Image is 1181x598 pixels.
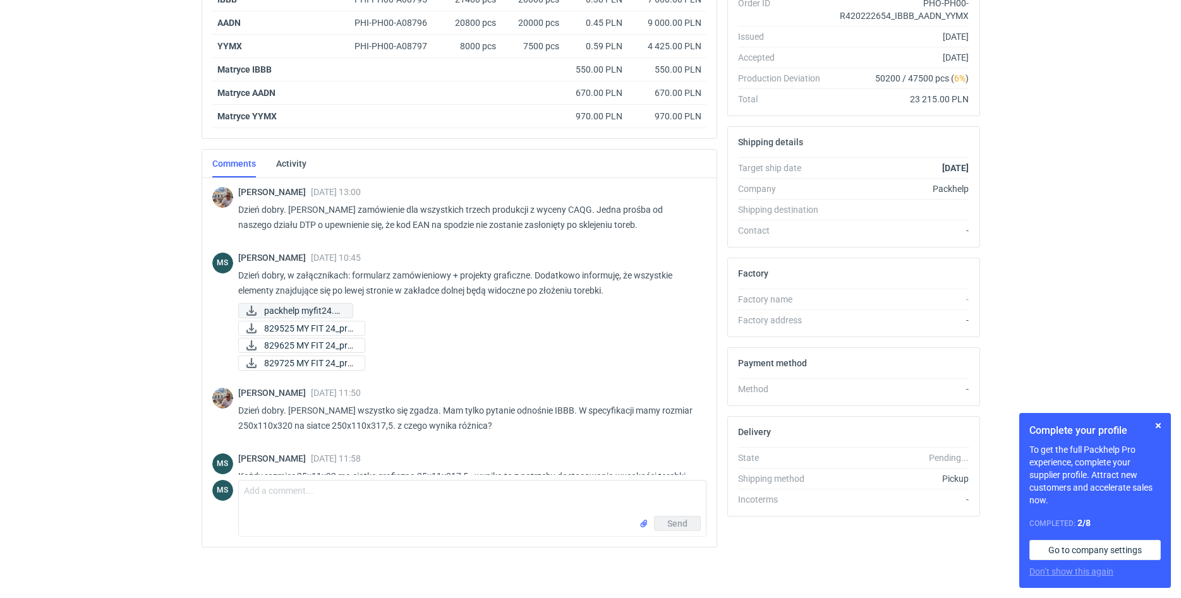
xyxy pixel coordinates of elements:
[238,321,365,336] div: 829525 MY FIT 24_prev.pdf
[212,480,233,501] figcaption: MS
[238,356,365,371] div: 829725 MY FIT 24_prev.pdf
[238,321,365,336] a: 829525 MY FIT 24_pre...
[501,35,564,58] div: 7500 pcs
[738,51,830,64] div: Accepted
[238,338,365,353] a: 829625 MY FIT 24_pre...
[212,453,233,474] figcaption: MS
[264,321,354,335] span: 829525 MY FIT 24_pre...
[1029,423,1161,438] h1: Complete your profile
[738,224,830,237] div: Contact
[942,163,969,173] strong: [DATE]
[830,314,969,326] div: -
[569,40,622,52] div: 0.59 PLN
[738,182,830,195] div: Company
[238,187,311,197] span: [PERSON_NAME]
[830,293,969,306] div: -
[830,493,969,506] div: -
[311,187,361,197] span: [DATE] 13:00
[354,16,439,29] div: PHI-PH00-A08796
[738,358,807,368] h2: Payment method
[569,110,622,123] div: 970.00 PLN
[444,35,501,58] div: 8000 pcs
[830,383,969,395] div: -
[501,11,564,35] div: 20000 pcs
[217,64,272,75] strong: Matryce IBBB
[1029,443,1161,506] p: To get the full Packhelp Pro experience, complete your supplier profile. Attract new customers an...
[212,150,256,177] a: Comments
[444,11,501,35] div: 20800 pcs
[212,253,233,273] div: Michał Sokołowski
[830,51,969,64] div: [DATE]
[667,519,687,528] span: Send
[217,88,276,98] strong: Matryce AADN
[954,73,966,83] span: 6%
[1029,540,1161,560] a: Go to company settings
[633,110,701,123] div: 970.00 PLN
[238,303,353,318] a: packhelp myfit24.pdf
[830,182,969,195] div: Packhelp
[738,30,830,43] div: Issued
[264,356,354,370] span: 829725 MY FIT 24_pre...
[212,253,233,273] figcaption: MS
[633,87,701,99] div: 670.00 PLN
[738,314,830,326] div: Factory address
[311,453,361,463] span: [DATE] 11:58
[738,383,830,395] div: Method
[738,493,830,506] div: Incoterms
[1029,565,1113,578] button: Don’t show this again
[238,388,311,398] span: [PERSON_NAME]
[238,202,696,232] p: Dzień dobry. [PERSON_NAME] zamówienie dla wszystkich trzech produkcji z wyceny CAQG. Jedna prośba...
[1077,518,1091,528] strong: 2 / 8
[738,472,830,485] div: Shipping method
[738,162,830,174] div: Target ship date
[276,150,306,177] a: Activity
[212,453,233,474] div: Michał Sokołowski
[738,293,830,306] div: Factory name
[217,18,241,28] a: AADN
[738,72,830,85] div: Production Deviation
[1151,418,1166,433] button: Skip for now
[212,187,233,208] img: Michał Palasek
[238,453,311,463] span: [PERSON_NAME]
[738,451,830,464] div: State
[212,388,233,409] img: Michał Palasek
[264,338,354,352] span: 829625 MY FIT 24_pre...
[354,40,439,52] div: PHI-PH00-A08797
[238,338,365,353] div: 829625 MY FIT 24_prev.pdf
[830,30,969,43] div: [DATE]
[212,480,233,501] div: Michał Sokołowski
[238,356,365,371] a: 829725 MY FIT 24_pre...
[830,472,969,485] div: Pickup
[738,137,803,147] h2: Shipping details
[217,41,242,51] a: YYMX
[311,253,361,263] span: [DATE] 10:45
[217,111,277,121] strong: Matryce YYMX
[875,72,969,85] span: 50200 / 47500 pcs ( )
[830,93,969,105] div: 23 215.00 PLN
[238,469,696,514] p: Każdy rozmiar 25x11x32 ma siatkę graficzną 25x11x317,5 - wynika to z potrzeby dostosowania wysoko...
[830,224,969,237] div: -
[264,304,342,318] span: packhelp myfit24.pdf
[738,427,771,437] h2: Delivery
[738,203,830,216] div: Shipping destination
[311,388,361,398] span: [DATE] 11:50
[654,516,701,531] button: Send
[238,253,311,263] span: [PERSON_NAME]
[569,87,622,99] div: 670.00 PLN
[569,16,622,29] div: 0.45 PLN
[633,16,701,29] div: 9 000.00 PLN
[633,63,701,76] div: 550.00 PLN
[738,268,768,278] h2: Factory
[238,268,696,298] p: Dzień dobry, w załącznikach: formularz zamówieniowy + projekty graficzne. Dodatkowo informuję, że...
[929,453,969,463] em: Pending...
[738,93,830,105] div: Total
[1029,517,1161,530] div: Completed:
[633,40,701,52] div: 4 425.00 PLN
[238,403,696,433] p: Dzień dobry. [PERSON_NAME] wszystko się zgadza. Mam tylko pytanie odnośnie IBBB. W specyfikacji m...
[569,63,622,76] div: 550.00 PLN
